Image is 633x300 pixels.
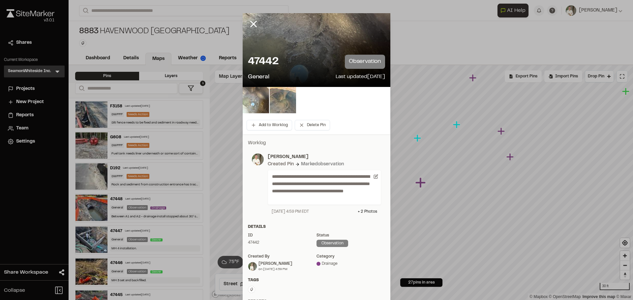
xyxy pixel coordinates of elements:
button: Delete Pin [295,120,330,130]
div: category [316,254,385,259]
p: observation [345,55,385,69]
div: Created Pin [268,161,294,168]
div: Tags [248,277,385,283]
div: [PERSON_NAME] [258,261,292,267]
p: Worklog [248,140,385,147]
p: [PERSON_NAME] [268,153,381,161]
img: Jake Wastler [248,262,257,271]
div: Created by [248,254,316,259]
div: on [DATE] 4:59 PM [258,267,292,272]
button: Edit Tags [248,286,255,293]
div: observation [316,240,348,247]
div: Status [316,232,385,238]
img: file [243,87,269,113]
div: Marked observation [301,161,344,168]
div: Details [248,224,385,230]
div: Drainage [316,261,385,267]
p: Last updated [DATE] [336,73,385,82]
div: ID [248,232,316,238]
div: + 2 Photo s [358,209,377,215]
p: 47442 [248,55,279,68]
img: photo [252,153,264,165]
div: 47442 [248,240,316,246]
p: General [248,73,269,82]
img: file [270,87,296,113]
div: [DATE] 4:59 PM EDT [272,209,309,215]
button: Add to Worklog [247,120,292,130]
